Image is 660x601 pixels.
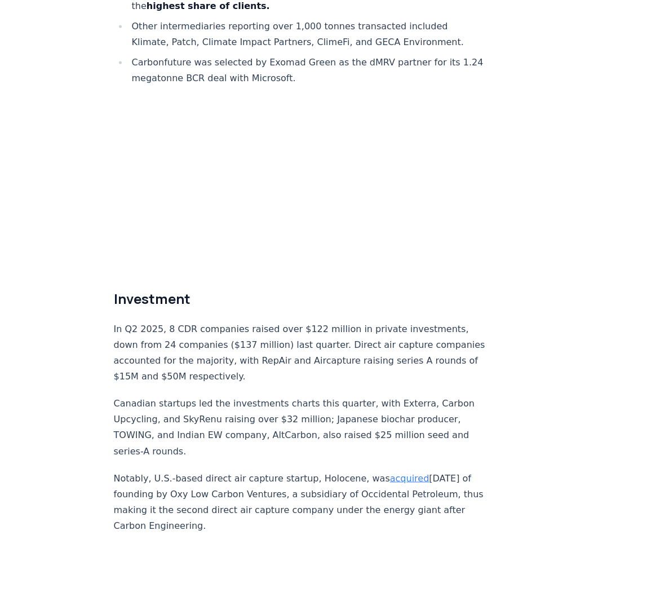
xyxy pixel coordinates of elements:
[390,472,429,483] a: acquired
[114,321,487,385] p: In Q2 2025, 8 CDR companies raised over $122 million in private investments, down from 24 compani...
[129,55,487,86] li: Carbonfuture was selected by Exomad Green as the dMRV partner for its 1.24 megatonne BCR deal wit...
[114,396,487,459] p: Canadian startups led the investments charts this quarter, with Exterra, Carbon Upcycling, and Sk...
[114,470,487,533] p: Notably, U.S.-based direct air capture startup, Holocene, was [DATE] of founding by Oxy Low Carbo...
[129,19,487,50] li: Other intermediaries reporting over 1,000 tonnes transacted included Klimate, Patch, Climate Impa...
[114,290,487,308] h2: Investment
[114,98,487,263] iframe: Multiple Donuts
[147,1,270,11] strong: highest share of clients.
